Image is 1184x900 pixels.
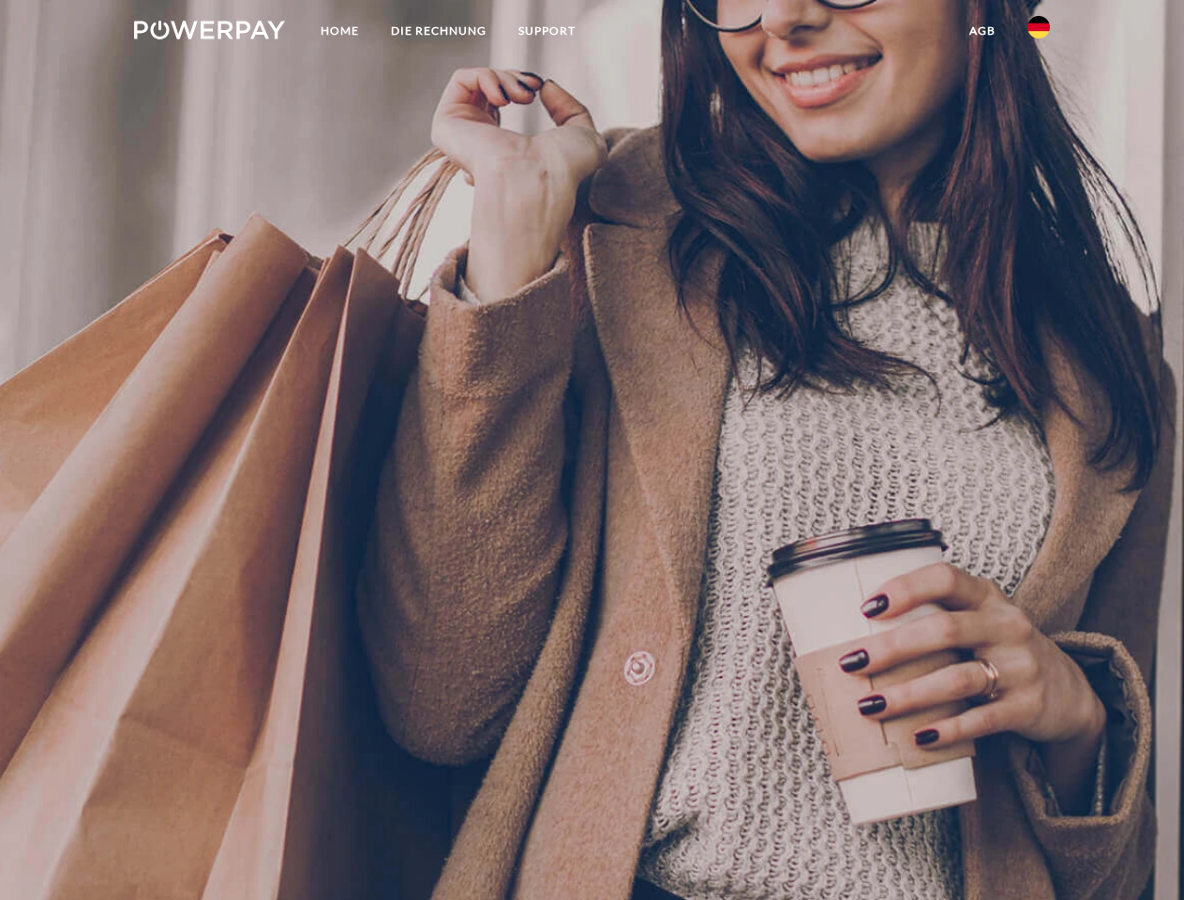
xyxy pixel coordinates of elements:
[134,21,285,39] img: logo-powerpay-white.svg
[305,14,375,48] a: Home
[502,14,592,48] a: SUPPORT
[1027,16,1050,38] img: de
[953,14,1012,48] a: agb
[375,14,502,48] a: DIE RECHNUNG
